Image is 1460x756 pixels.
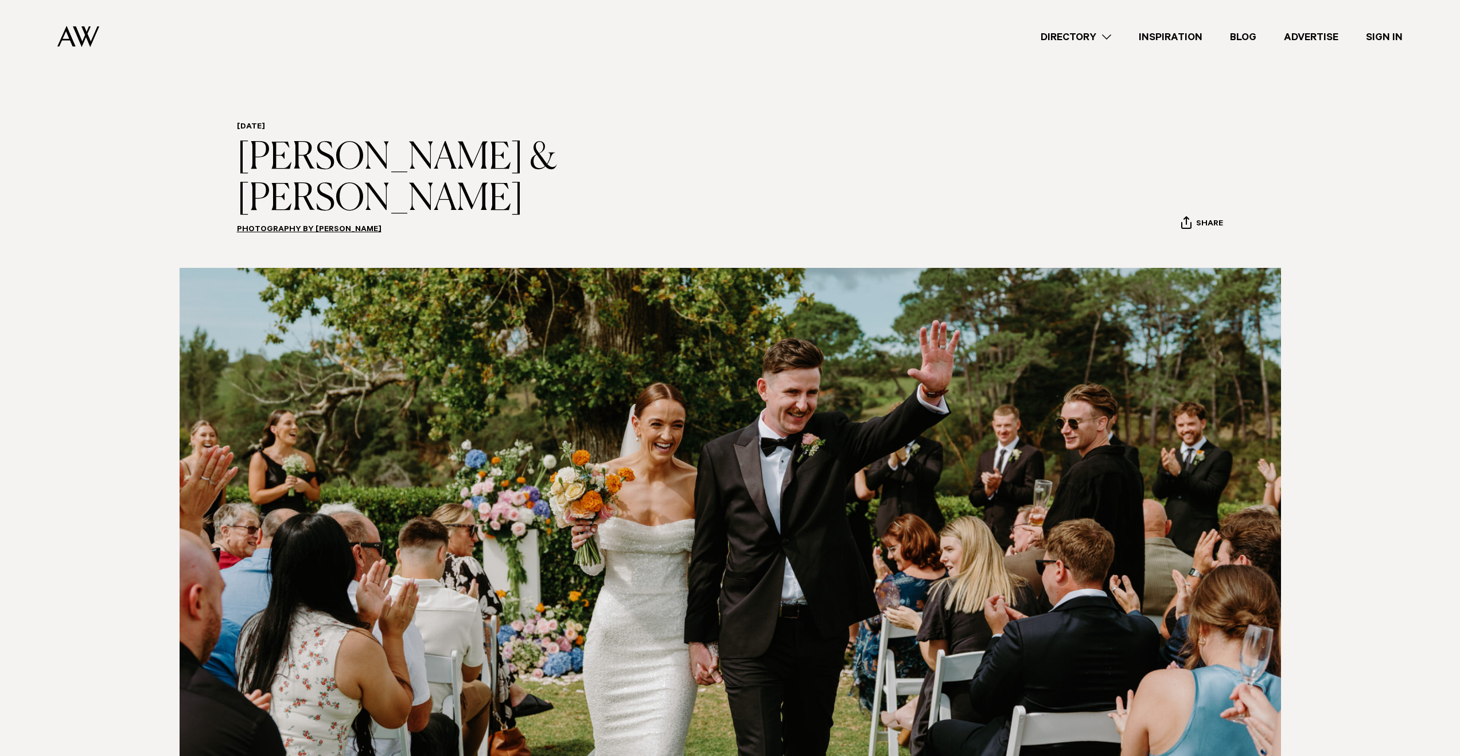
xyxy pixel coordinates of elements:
img: Auckland Weddings Logo [57,26,99,47]
button: Share [1181,216,1224,233]
a: Advertise [1270,29,1352,45]
h1: [PERSON_NAME] & [PERSON_NAME] [237,138,768,220]
a: Photography by [PERSON_NAME] [237,225,381,235]
span: Share [1196,219,1223,230]
a: Sign In [1352,29,1416,45]
h6: [DATE] [237,122,768,133]
a: Inspiration [1125,29,1216,45]
a: Blog [1216,29,1270,45]
a: Directory [1027,29,1125,45]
